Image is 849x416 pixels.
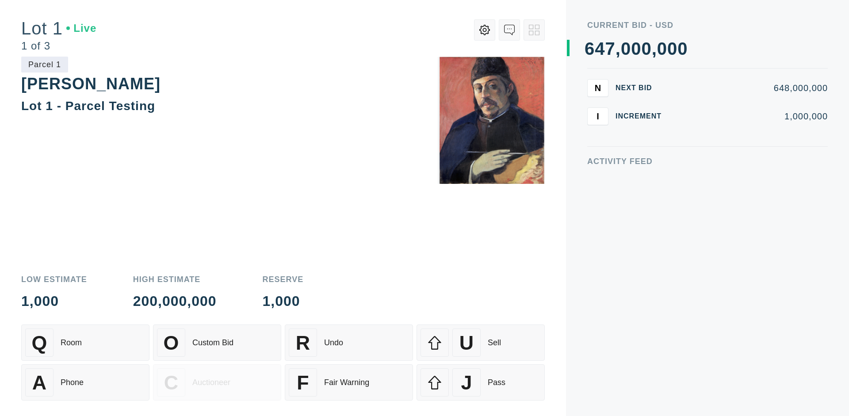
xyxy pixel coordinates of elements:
[21,75,161,93] div: [PERSON_NAME]
[192,372,230,382] div: Auctioneer
[164,366,178,388] span: C
[21,57,68,73] div: Parcel 1
[153,359,281,395] button: CAuctioneer
[324,332,343,342] div: Undo
[296,326,310,348] span: R
[657,40,667,57] div: 0
[676,84,828,92] div: 648,000,000
[297,366,309,388] span: F
[164,326,179,348] span: O
[21,42,96,53] div: 1 of 3
[488,332,501,342] div: Sell
[32,326,47,348] span: Q
[263,294,304,308] div: 1,000
[61,332,82,342] div: Room
[66,25,96,35] div: Live
[285,359,413,395] button: FFair Warning
[676,112,828,121] div: 1,000,000
[616,113,669,120] div: Increment
[587,107,608,125] button: I
[21,359,149,395] button: APhone
[21,294,87,308] div: 1,000
[616,40,621,217] div: ,
[631,40,641,57] div: 0
[133,275,217,283] div: High Estimate
[597,111,599,121] span: I
[585,40,595,57] div: 6
[153,319,281,355] button: OCustom Bid
[641,40,651,57] div: 0
[461,366,472,388] span: J
[621,40,631,57] div: 0
[677,40,688,57] div: 0
[21,99,155,113] div: Lot 1 - Parcel Testing
[605,40,616,57] div: 7
[667,40,677,57] div: 0
[21,21,96,39] div: Lot 1
[263,275,304,283] div: Reserve
[133,294,217,308] div: 200,000,000
[285,319,413,355] button: RUndo
[21,275,87,283] div: Low Estimate
[587,157,828,165] div: Activity Feed
[459,326,474,348] span: U
[417,359,545,395] button: JPass
[587,79,608,97] button: N
[587,21,828,29] div: Current Bid - USD
[417,319,545,355] button: USell
[595,40,605,57] div: 4
[595,83,601,93] span: N
[21,319,149,355] button: QRoom
[192,332,233,342] div: Custom Bid
[324,372,369,382] div: Fair Warning
[652,40,657,217] div: ,
[616,84,669,92] div: Next Bid
[61,372,84,382] div: Phone
[488,372,505,382] div: Pass
[32,366,46,388] span: A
